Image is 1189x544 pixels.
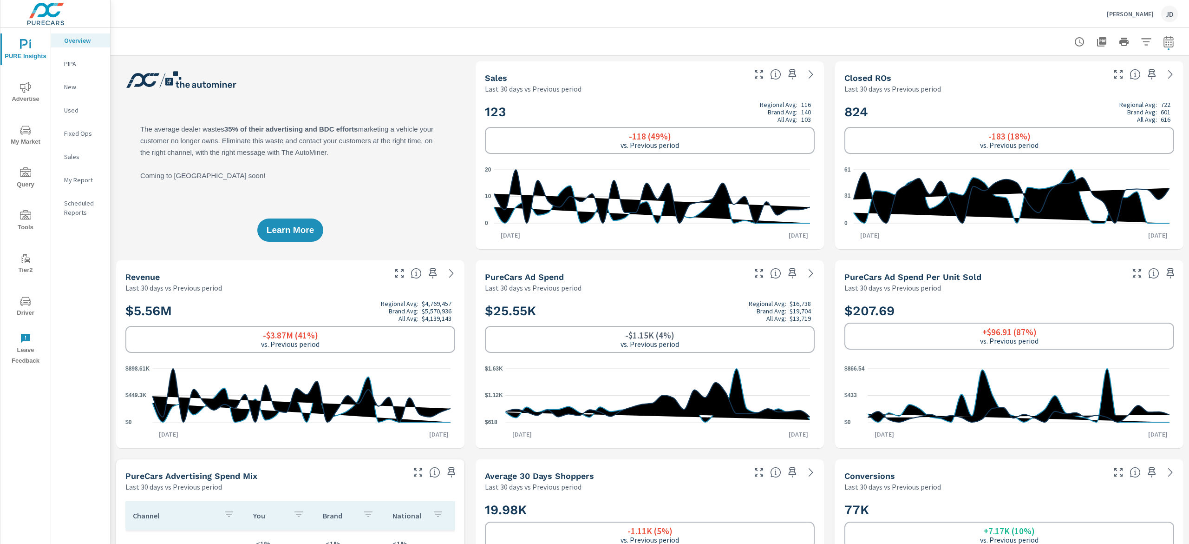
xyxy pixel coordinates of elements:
h6: -1.11K (5%) [627,526,673,536]
p: $4,769,457 [422,300,451,307]
p: Last 30 days vs Previous period [485,282,581,293]
p: [PERSON_NAME] [1107,10,1154,18]
button: Make Fullscreen [751,67,766,82]
text: $618 [485,419,497,425]
text: $433 [844,392,857,399]
p: $13,719 [790,315,811,322]
h6: +7.17K (10%) [984,526,1035,536]
p: Scheduled Reports [64,199,103,217]
span: My Market [3,125,48,147]
h2: $25.55K [485,300,815,322]
span: Total cost of media for all PureCars channels for the selected dealership group over the selected... [770,268,781,279]
a: See more details in report [1163,465,1178,480]
p: [DATE] [1142,430,1174,439]
p: Used [64,106,103,115]
p: 140 [801,108,811,116]
button: Make Fullscreen [411,465,425,480]
span: Average cost of advertising per each vehicle sold at the dealer over the selected date range. The... [1148,268,1159,279]
span: Save this to your personalized report [785,465,800,480]
span: Advertise [3,82,48,105]
text: $0 [125,419,132,425]
button: Make Fullscreen [1111,465,1126,480]
h2: 19.98K [485,502,815,518]
p: You [253,511,286,520]
text: $1.12K [485,392,503,399]
p: [DATE] [868,430,901,439]
h6: -$3.87M (41%) [263,331,318,340]
text: 31 [844,193,851,199]
p: $5,570,936 [422,307,451,315]
p: [DATE] [854,231,886,240]
span: The number of dealer-specified goals completed by a visitor. [Source: This data is provided by th... [1130,467,1141,478]
p: 722 [1161,101,1170,108]
p: [DATE] [1142,231,1174,240]
p: Last 30 days vs Previous period [485,83,581,94]
span: Number of Repair Orders Closed by the selected dealership group over the selected time range. [So... [1130,69,1141,80]
button: Make Fullscreen [751,266,766,281]
button: "Export Report to PDF" [1092,33,1111,51]
p: vs. Previous period [261,340,320,348]
h5: PureCars Ad Spend Per Unit Sold [844,272,981,282]
text: 61 [844,166,851,173]
p: 103 [801,116,811,123]
span: This table looks at how you compare to the amount of budget you spend per channel as opposed to y... [429,467,440,478]
text: $898.61K [125,365,150,372]
h2: $5.56M [125,300,455,322]
h6: -183 (18%) [988,132,1031,141]
p: Overview [64,36,103,45]
p: [DATE] [782,430,815,439]
h5: Conversions [844,471,895,481]
a: See more details in report [444,266,459,281]
text: 0 [844,220,848,226]
p: All Avg: [777,116,797,123]
div: Overview [51,33,110,47]
p: Brand Avg: [389,307,418,315]
p: 116 [801,101,811,108]
text: $866.54 [844,365,865,372]
span: Save this to your personalized report [785,266,800,281]
div: Used [51,103,110,117]
h6: +$96.91 (87%) [982,327,1037,337]
button: Learn More [257,219,323,242]
p: My Report [64,175,103,185]
p: Fixed Ops [64,129,103,138]
p: Last 30 days vs Previous period [844,481,941,492]
h5: Closed ROs [844,73,891,83]
span: Save this to your personalized report [444,465,459,480]
p: Sales [64,152,103,161]
button: Make Fullscreen [1111,67,1126,82]
p: [DATE] [494,231,527,240]
p: All Avg: [399,315,418,322]
p: Brand Avg: [1127,108,1157,116]
p: Last 30 days vs Previous period [485,481,581,492]
h5: Revenue [125,272,160,282]
p: National [392,511,425,520]
span: Learn More [267,226,314,234]
h5: PureCars Ad Spend [485,272,564,282]
p: Last 30 days vs Previous period [125,282,222,293]
p: $16,738 [790,300,811,307]
h6: -$1.15K (4%) [625,331,674,340]
button: Print Report [1115,33,1133,51]
span: Leave Feedback [3,333,48,366]
p: Channel [133,511,216,520]
div: Fixed Ops [51,126,110,140]
span: Total sales revenue over the selected date range. [Source: This data is sourced from the dealer’s... [411,268,422,279]
p: Last 30 days vs Previous period [844,282,941,293]
h2: 123 [485,101,815,123]
p: vs. Previous period [980,337,1039,345]
div: New [51,80,110,94]
button: Apply Filters [1137,33,1156,51]
text: 10 [485,193,491,200]
p: Last 30 days vs Previous period [125,481,222,492]
p: PIPA [64,59,103,68]
h6: -118 (49%) [629,132,671,141]
p: [DATE] [782,231,815,240]
a: See more details in report [1163,67,1178,82]
p: Regional Avg: [1119,101,1157,108]
h2: 824 [844,101,1174,123]
text: $449.3K [125,392,147,399]
p: New [64,82,103,92]
h2: 77K [844,502,1174,518]
span: Number of vehicles sold by the dealership over the selected date range. [Source: This data is sou... [770,69,781,80]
